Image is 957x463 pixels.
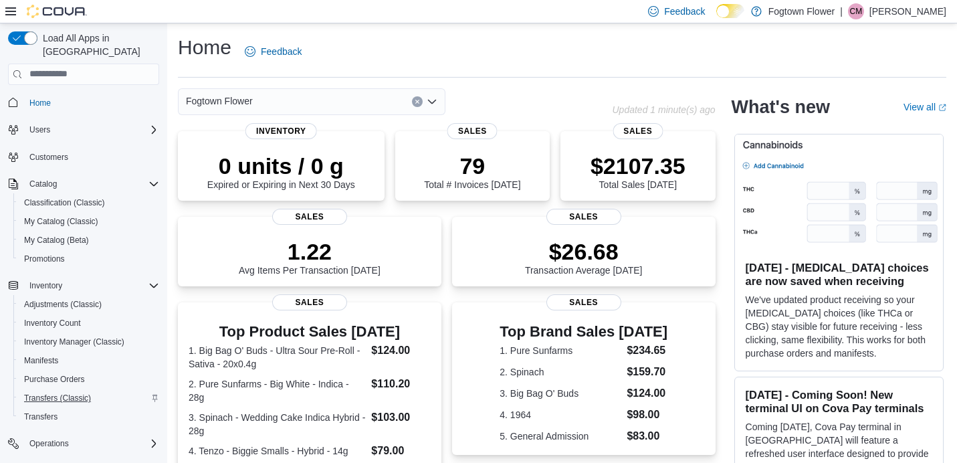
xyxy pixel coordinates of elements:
[19,296,159,312] span: Adjustments (Classic)
[903,102,946,112] a: View allExternal link
[13,407,165,426] button: Transfers
[424,153,520,190] div: Total # Invoices [DATE]
[186,93,253,109] span: Fogtown Flower
[546,294,621,310] span: Sales
[29,280,62,291] span: Inventory
[189,324,431,340] h3: Top Product Sales [DATE]
[716,4,744,18] input: Dark Mode
[19,232,159,248] span: My Catalog (Beta)
[13,351,165,370] button: Manifests
[24,299,102,310] span: Adjustments (Classic)
[24,94,159,111] span: Home
[24,411,58,422] span: Transfers
[19,334,159,350] span: Inventory Manager (Classic)
[189,411,366,438] dt: 3. Spinach - Wedding Cake Indica Hybrid - 28g
[24,278,159,294] span: Inventory
[371,409,430,426] dd: $103.00
[500,408,621,422] dt: 4. 1964
[427,96,437,107] button: Open list of options
[371,376,430,392] dd: $110.20
[732,96,830,118] h2: What's new
[13,314,165,333] button: Inventory Count
[272,294,347,310] span: Sales
[207,153,355,190] div: Expired or Expiring in Next 30 Days
[19,390,96,406] a: Transfers (Classic)
[19,353,64,369] a: Manifests
[19,371,90,387] a: Purchase Orders
[239,38,307,65] a: Feedback
[13,333,165,351] button: Inventory Manager (Classic)
[19,390,159,406] span: Transfers (Classic)
[37,31,159,58] span: Load All Apps in [GEOGRAPHIC_DATA]
[424,153,520,179] p: 79
[239,238,381,276] div: Avg Items Per Transaction [DATE]
[24,122,56,138] button: Users
[869,3,946,19] p: [PERSON_NAME]
[19,353,159,369] span: Manifests
[19,334,130,350] a: Inventory Manager (Classic)
[3,147,165,167] button: Customers
[500,430,621,443] dt: 5. General Admission
[840,3,843,19] p: |
[24,337,124,347] span: Inventory Manager (Classic)
[19,409,63,425] a: Transfers
[24,436,74,452] button: Operations
[19,315,86,331] a: Inventory Count
[612,104,715,115] p: Updated 1 minute(s) ago
[500,344,621,357] dt: 1. Pure Sunfarms
[24,149,159,165] span: Customers
[29,179,57,189] span: Catalog
[19,296,107,312] a: Adjustments (Classic)
[627,407,667,423] dd: $98.00
[3,93,165,112] button: Home
[3,434,165,453] button: Operations
[178,34,231,61] h1: Home
[500,324,667,340] h3: Top Brand Sales [DATE]
[189,344,366,371] dt: 1. Big Bag O' Buds - Ultra Sour Pre-Roll - Sativa - 20x0.4g
[3,276,165,295] button: Inventory
[13,231,165,250] button: My Catalog (Beta)
[13,389,165,407] button: Transfers (Classic)
[24,374,85,385] span: Purchase Orders
[29,152,68,163] span: Customers
[24,122,159,138] span: Users
[24,235,89,246] span: My Catalog (Beta)
[627,343,667,359] dd: $234.65
[746,293,932,360] p: We've updated product receiving so your [MEDICAL_DATA] choices (like THCa or CBG) stay visible fo...
[746,388,932,415] h3: [DATE] - Coming Soon! New terminal UI on Cova Pay terminals
[19,232,94,248] a: My Catalog (Beta)
[24,355,58,366] span: Manifests
[13,295,165,314] button: Adjustments (Classic)
[938,104,946,112] svg: External link
[627,385,667,401] dd: $124.00
[850,3,863,19] span: CM
[189,444,366,458] dt: 4. Tenzo - Biggie Smalls - Hybrid - 14g
[24,254,65,264] span: Promotions
[29,98,51,108] span: Home
[500,387,621,400] dt: 3. Big Bag O' Buds
[272,209,347,225] span: Sales
[13,250,165,268] button: Promotions
[19,195,159,211] span: Classification (Classic)
[24,176,159,192] span: Catalog
[613,123,663,139] span: Sales
[24,95,56,111] a: Home
[19,409,159,425] span: Transfers
[239,238,381,265] p: 1.22
[591,153,685,179] p: $2107.35
[24,393,91,403] span: Transfers (Classic)
[24,149,74,165] a: Customers
[664,5,705,18] span: Feedback
[627,364,667,380] dd: $159.70
[29,124,50,135] span: Users
[500,365,621,379] dt: 2. Spinach
[24,436,159,452] span: Operations
[24,318,81,329] span: Inventory Count
[207,153,355,179] p: 0 units / 0 g
[716,18,717,19] span: Dark Mode
[3,120,165,139] button: Users
[546,209,621,225] span: Sales
[245,123,317,139] span: Inventory
[27,5,87,18] img: Cova
[24,176,62,192] button: Catalog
